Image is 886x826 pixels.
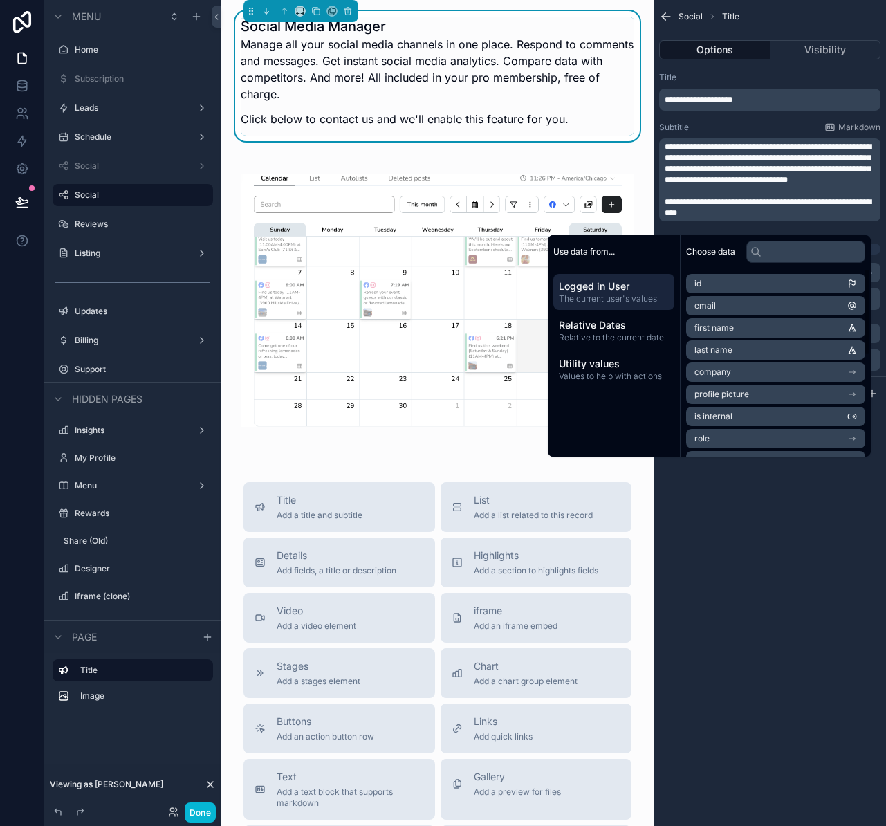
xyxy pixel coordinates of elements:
[770,40,881,59] button: Visibility
[75,131,191,143] label: Schedule
[559,332,669,343] span: Relative to the current date
[44,653,221,721] div: scrollable content
[474,493,593,507] span: List
[441,648,632,698] button: ChartAdd a chart group element
[559,279,669,293] span: Logged in User
[277,549,396,562] span: Details
[559,371,669,382] span: Values to help with actions
[679,11,703,22] span: Social
[185,802,216,823] button: Done
[277,493,362,507] span: Title
[72,10,101,24] span: Menu
[80,690,207,701] label: Image
[75,508,210,519] label: Rewards
[441,482,632,532] button: ListAdd a list related to this record
[277,604,356,618] span: Video
[659,122,689,133] label: Subtitle
[75,425,191,436] label: Insights
[838,122,880,133] span: Markdown
[75,335,191,346] label: Billing
[559,357,669,371] span: Utility values
[474,565,598,576] span: Add a section to highlights fields
[241,111,634,127] p: Click below to contact us and we'll enable this feature for you.
[75,563,210,574] label: Designer
[75,591,210,602] label: Iframe (clone)
[474,770,561,784] span: Gallery
[441,759,632,820] button: GalleryAdd a preview for files
[241,36,634,102] p: Manage all your social media channels in one place. Respond to comments and messages. Get instant...
[441,538,632,587] button: HighlightsAdd a section to highlights fields
[243,482,435,532] button: TitleAdd a title and subtitle
[243,538,435,587] button: DetailsAdd fields, a title or description
[243,759,435,820] button: TextAdd a text block that supports markdown
[80,665,202,676] label: Title
[548,268,680,393] div: scrollable content
[659,40,770,59] button: Options
[441,704,632,753] button: LinksAdd quick links
[243,648,435,698] button: StagesAdd a stages element
[75,306,210,317] label: Updates
[75,44,210,55] label: Home
[75,190,205,201] label: Social
[824,122,880,133] a: Markdown
[277,565,396,576] span: Add fields, a title or description
[277,510,362,521] span: Add a title and subtitle
[474,676,578,687] span: Add a chart group element
[75,480,191,491] label: Menu
[277,659,360,673] span: Stages
[474,787,561,798] span: Add a preview for files
[474,715,533,728] span: Links
[75,102,191,113] label: Leads
[559,318,669,332] span: Relative Dates
[75,219,210,230] label: Reviews
[722,11,739,22] span: Title
[659,138,880,221] div: scrollable content
[474,659,578,673] span: Chart
[243,704,435,753] button: ButtonsAdd an action button row
[474,510,593,521] span: Add a list related to this record
[474,604,557,618] span: iframe
[277,731,374,742] span: Add an action button row
[50,779,163,790] span: Viewing as [PERSON_NAME]
[474,731,533,742] span: Add quick links
[75,73,210,84] label: Subscription
[277,621,356,632] span: Add a video element
[75,452,210,464] label: My Profile
[75,160,191,172] label: Social
[277,715,374,728] span: Buttons
[553,246,615,257] span: Use data from...
[441,593,632,643] button: iframeAdd an iframe embed
[659,89,880,111] div: scrollable content
[277,676,360,687] span: Add a stages element
[72,392,142,406] span: Hidden pages
[241,17,634,36] h1: Social Media Manager
[277,787,424,809] span: Add a text block that supports markdown
[75,248,191,259] a: Listing
[559,293,669,304] span: The current user's values
[474,549,598,562] span: Highlights
[72,630,97,644] span: Page
[686,246,735,257] span: Choose data
[243,593,435,643] button: VideoAdd a video element
[75,364,210,375] label: Support
[64,535,210,547] label: Share (Old)
[277,770,424,784] span: Text
[474,621,557,632] span: Add an iframe embed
